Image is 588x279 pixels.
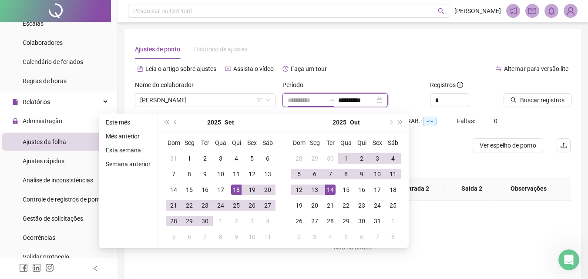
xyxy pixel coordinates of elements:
td: 2025-11-06 [354,229,370,245]
td: 2025-09-14 [166,182,181,198]
td: 2025-10-16 [354,182,370,198]
span: --:-- [423,117,437,126]
td: 2025-09-29 [307,151,323,166]
div: 28 [168,216,179,226]
td: 2025-10-03 [244,213,260,229]
div: 15 [341,185,351,195]
span: filter [257,97,262,103]
span: notification [509,7,517,15]
td: 2025-10-02 [228,213,244,229]
div: [PERSON_NAME] [31,148,81,157]
div: 10 [215,169,226,179]
td: 2025-10-05 [291,166,307,182]
div: 12 [247,169,257,179]
div: 18 [231,185,242,195]
div: 8 [215,232,226,242]
button: prev-year [171,114,181,131]
td: 2025-09-17 [213,182,228,198]
td: 2025-09-12 [244,166,260,182]
span: Controle de registros de ponto [23,196,104,203]
td: 2025-10-11 [385,166,401,182]
button: month panel [225,114,234,131]
td: 2025-10-02 [354,151,370,166]
span: Ajustes de ponto [135,46,180,53]
td: 2025-09-30 [323,151,338,166]
td: 2025-09-06 [260,151,276,166]
button: super-next-year [396,114,405,131]
div: 27 [309,216,320,226]
td: 2025-10-10 [370,166,385,182]
td: 2025-11-07 [370,229,385,245]
th: Ter [323,135,338,151]
td: 2025-09-01 [181,151,197,166]
div: 17 [372,185,383,195]
td: 2025-09-21 [166,198,181,213]
span: search [511,97,517,103]
button: year panel [207,114,221,131]
span: Regras de horas [23,77,67,84]
div: 24 [372,200,383,211]
th: Seg [181,135,197,151]
div: 5 [247,153,257,164]
div: • Há 11sem [83,115,118,124]
div: 31 [168,153,179,164]
td: 2025-11-04 [323,229,338,245]
div: 5 [341,232,351,242]
li: Este mês [102,117,154,128]
td: 2025-10-01 [338,151,354,166]
div: 7 [200,232,210,242]
div: 28 [325,216,336,226]
td: 2025-09-28 [291,151,307,166]
span: Alternar para versão lite [504,65,568,72]
iframe: Intercom live chat [558,249,579,270]
div: 11 [262,232,273,242]
div: 2 [294,232,304,242]
div: 1 [215,216,226,226]
button: Envie uma mensagem [36,157,139,174]
div: 25 [231,200,242,211]
span: file-text [137,66,143,72]
span: Registros [430,80,463,90]
td: 2025-10-25 [385,198,401,213]
h1: Mensagens [61,4,114,19]
div: 22 [341,200,351,211]
span: Escalas [23,20,44,27]
div: 2 [356,153,367,164]
td: 2025-09-05 [244,151,260,166]
td: 2025-10-07 [323,166,338,182]
span: Gestão de solicitações [23,215,83,222]
span: Ajustes rápidos [23,158,64,165]
td: 2025-09-25 [228,198,244,213]
span: Ajustes da folha [23,138,66,145]
div: 2 [231,216,242,226]
li: Mês anterior [102,131,154,141]
span: Ocorrências [23,234,55,241]
td: 2025-10-27 [307,213,323,229]
td: 2025-09-22 [181,198,197,213]
div: Ana [31,83,43,92]
div: Financeiro [31,19,62,28]
td: 2025-10-15 [338,182,354,198]
td: 2025-08-31 [166,151,181,166]
div: 28 [294,153,304,164]
td: 2025-10-23 [354,198,370,213]
span: history [282,66,289,72]
div: 9 [231,232,242,242]
div: 21 [325,200,336,211]
span: bell [548,7,555,15]
span: Assista o vídeo [233,65,274,72]
img: 75405 [564,4,577,17]
td: 2025-10-28 [323,213,338,229]
div: 29 [341,216,351,226]
img: Profile image for Ana [10,74,27,92]
div: 1 [184,153,195,164]
div: 30 [325,153,336,164]
div: 21 [168,200,179,211]
div: 11 [231,169,242,179]
button: Buscar registros [504,93,571,107]
div: 20 [262,185,273,195]
span: info-circle [457,82,463,88]
button: super-prev-year [161,114,171,131]
div: 22 [184,200,195,211]
div: • Há 5sem [50,51,80,60]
